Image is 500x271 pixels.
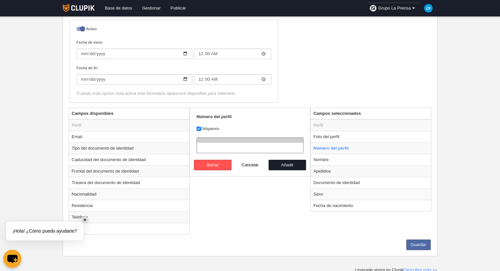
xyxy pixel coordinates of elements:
td: Foto del perfil [311,131,431,142]
th: Campos disponibles [69,108,189,119]
button: Añadir [269,160,306,170]
img: c2l6ZT0zMHgzMCZmcz05JnRleHQ9Q1AmYmc9MDM5YmU1.png [424,4,433,12]
td: Nombre [311,154,431,165]
td: Email [69,131,189,142]
td: Sexo [311,188,431,200]
strong: Número del perfil [197,114,232,119]
label: Activo [77,26,271,33]
td: Frontal del documento de identidad [69,165,189,177]
img: Clupik [63,4,95,12]
label: Fecha de inicio [77,39,271,59]
div: Cuando esta opción está activa este formulario aparecerá disponible para rellenarlo [77,91,271,96]
td: Apellidos [311,165,431,177]
button: Guardar [406,240,431,250]
td: Perfil [311,119,431,131]
td: IBAN [69,223,189,234]
label: Fecha de fin [77,65,271,85]
td: Caducidad del documento de identidad [69,154,189,165]
td: Nacionalidad [69,188,189,200]
div: ¡Hola! ¿Cómo puedo ayudarte? [6,221,83,240]
input: Fecha de inicio [77,49,192,59]
div: ✕ [81,217,88,224]
input: Fecha de fin [194,74,271,85]
span: Grupo La Prensa [378,5,411,11]
button: Borrar [194,160,231,170]
label: Obligatorio [197,126,304,132]
input: Fecha de inicio [194,49,271,59]
td: Perfil [69,119,189,131]
input: Obligatorio [197,127,201,131]
td: Residencia [69,200,189,211]
td: Tipo del documento de identidad [69,142,189,154]
td: Documento de identidad [311,177,431,188]
td: Teléfono [69,211,189,223]
img: OakgMWVUclks.30x30.jpg [370,5,376,11]
a: Grupo La Prensa [367,3,419,14]
td: Número del perfil [311,142,431,154]
td: Trasera del documento de identidad [69,177,189,188]
input: Fecha de fin [77,74,192,85]
td: Fecha de nacimiento [311,200,431,211]
button: Cancelar [231,160,269,170]
th: Campos seleccionados [311,108,431,119]
button: chat-button [3,250,21,268]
